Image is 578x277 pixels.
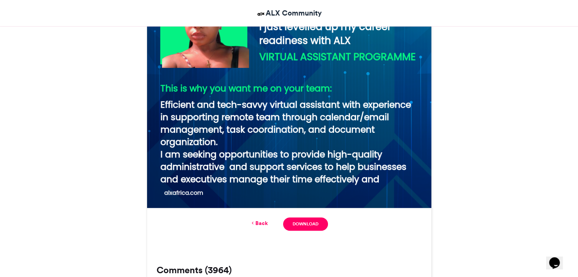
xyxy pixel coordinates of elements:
[250,219,268,227] a: Back
[157,266,422,275] h3: Comments (3964)
[256,9,266,19] img: ALX Community
[546,247,570,269] iframe: chat widget
[283,217,328,231] a: Download
[256,8,322,19] a: ALX Community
